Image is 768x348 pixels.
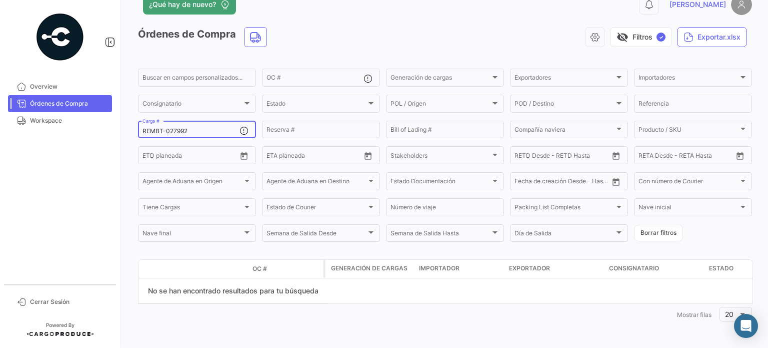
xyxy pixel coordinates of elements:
input: Hasta [539,179,584,186]
span: Semana de Salida Desde [266,231,366,238]
span: POL / Origen [390,102,490,109]
div: Abrir Intercom Messenger [734,314,758,338]
button: visibility_offFiltros✓ [610,27,672,47]
div: No se han encontrado resultados para tu búsqueda [138,278,328,303]
span: Importadores [638,76,738,83]
span: visibility_off [616,31,628,43]
datatable-header-cell: Exportador [505,260,605,278]
button: Open calendar [608,174,623,189]
span: OC # [252,264,267,273]
span: Stakeholders [390,153,490,160]
span: Compañía naviera [514,128,614,135]
span: Consignatario [142,102,242,109]
span: Exportadores [514,76,614,83]
button: Land [244,28,266,47]
span: Consignatario [609,264,659,273]
span: Workspace [30,116,108,125]
img: powered-by.png [35,12,85,62]
input: Hasta [291,153,336,160]
button: Borrar filtros [634,225,683,241]
span: 20 [725,310,733,318]
datatable-header-cell: Modo de Transporte [158,265,183,273]
input: Desde [514,179,532,186]
input: Desde [638,153,656,160]
span: Mostrar filas [677,311,711,318]
span: Packing List Completas [514,205,614,212]
datatable-header-cell: Estado Doc. [183,265,248,273]
span: ✓ [656,33,665,42]
span: Estado Documentación [390,179,490,186]
a: Workspace [8,112,112,129]
input: Desde [266,153,284,160]
span: Overview [30,82,108,91]
span: Estado de Courier [266,205,366,212]
span: Importador [419,264,459,273]
span: Exportador [509,264,550,273]
span: Cerrar Sesión [30,297,108,306]
span: Agente de Aduana en Origen [142,179,242,186]
span: Producto / SKU [638,128,738,135]
input: Desde [514,153,532,160]
a: Órdenes de Compra [8,95,112,112]
span: Semana de Salida Hasta [390,231,490,238]
button: Open calendar [360,148,375,163]
span: Órdenes de Compra [30,99,108,108]
span: Generación de cargas [331,264,407,273]
datatable-header-cell: Generación de cargas [325,260,415,278]
datatable-header-cell: OC # [248,260,323,277]
span: Con número de Courier [638,179,738,186]
input: Desde [142,153,160,160]
button: Open calendar [732,148,747,163]
span: Nave final [142,231,242,238]
button: Exportar.xlsx [677,27,747,47]
span: Tiene Cargas [142,205,242,212]
span: Generación de cargas [390,76,490,83]
span: Estado [266,102,366,109]
input: Hasta [539,153,584,160]
span: POD / Destino [514,102,614,109]
span: Agente de Aduana en Destino [266,179,366,186]
datatable-header-cell: Consignatario [605,260,705,278]
a: Overview [8,78,112,95]
input: Hasta [167,153,212,160]
input: Hasta [663,153,708,160]
span: Estado [709,264,733,273]
button: Open calendar [608,148,623,163]
h3: Órdenes de Compra [138,27,270,47]
datatable-header-cell: Importador [415,260,505,278]
button: Open calendar [236,148,251,163]
span: Nave inicial [638,205,738,212]
span: Día de Salida [514,231,614,238]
